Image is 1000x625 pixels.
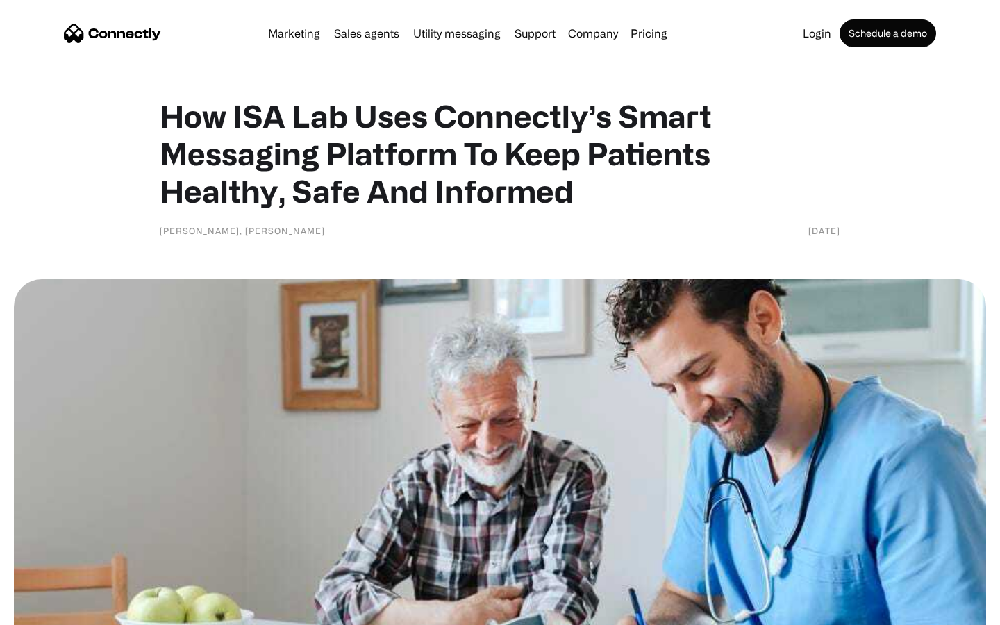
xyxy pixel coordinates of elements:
[328,28,405,39] a: Sales agents
[625,28,673,39] a: Pricing
[568,24,618,43] div: Company
[808,224,840,237] div: [DATE]
[509,28,561,39] a: Support
[262,28,326,39] a: Marketing
[28,601,83,620] ul: Language list
[14,601,83,620] aside: Language selected: English
[840,19,936,47] a: Schedule a demo
[797,28,837,39] a: Login
[160,97,840,210] h1: How ISA Lab Uses Connectly’s Smart Messaging Platform To Keep Patients Healthy, Safe And Informed
[160,224,325,237] div: [PERSON_NAME], [PERSON_NAME]
[408,28,506,39] a: Utility messaging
